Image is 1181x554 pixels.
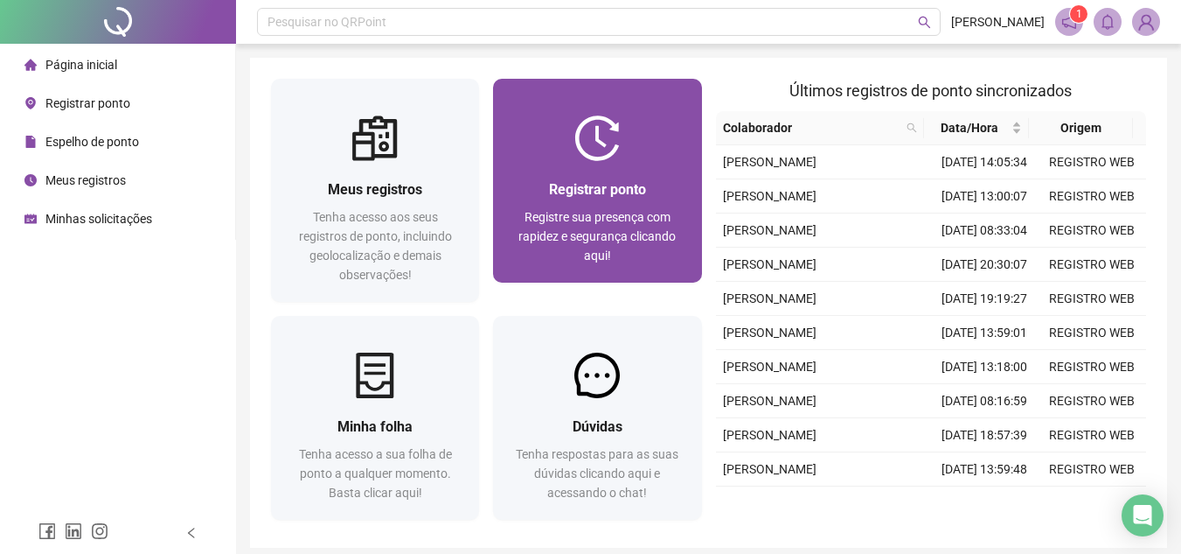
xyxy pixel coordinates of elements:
span: Espelho de ponto [45,135,139,149]
td: [DATE] 13:59:01 [931,316,1039,350]
th: Origem [1029,111,1133,145]
td: [DATE] 08:33:04 [931,214,1039,248]
td: REGISTRO WEB [1039,248,1146,282]
span: home [24,59,37,71]
sup: 1 [1070,5,1087,23]
td: [DATE] 13:18:00 [931,350,1039,384]
td: REGISTRO WEB [1039,145,1146,179]
td: REGISTRO WEB [1039,316,1146,350]
span: clock-circle [24,174,37,186]
td: [DATE] 20:30:07 [931,248,1039,282]
td: [DATE] 13:00:07 [931,179,1039,214]
span: facebook [38,522,56,540]
span: [PERSON_NAME] [723,189,816,203]
span: Meus registros [45,173,126,187]
span: Minhas solicitações [45,212,152,226]
a: Minha folhaTenha acesso a sua folha de ponto a qualquer momento. Basta clicar aqui! [271,316,479,520]
span: [PERSON_NAME] [723,291,816,305]
span: Colaborador [723,118,900,137]
span: notification [1061,14,1077,30]
span: [PERSON_NAME] [723,223,816,237]
span: Minha folha [337,418,413,435]
span: 1 [1076,8,1082,20]
td: REGISTRO WEB [1039,179,1146,214]
span: file [24,136,37,148]
td: [DATE] 14:05:34 [931,145,1039,179]
span: instagram [91,522,108,540]
td: REGISTRO WEB [1039,214,1146,248]
span: Tenha acesso a sua folha de ponto a qualquer momento. Basta clicar aqui! [299,447,452,500]
span: search [918,16,931,29]
span: Dúvidas [573,418,622,435]
span: [PERSON_NAME] [723,428,816,442]
span: Registre sua presença com rapidez e segurança clicando aqui! [518,210,676,263]
td: [DATE] 13:59:48 [931,452,1039,487]
td: REGISTRO WEB [1039,384,1146,418]
span: [PERSON_NAME] [723,394,816,408]
span: Meus registros [328,181,422,198]
span: [PERSON_NAME] [723,462,816,476]
span: Tenha respostas para as suas dúvidas clicando aqui e acessando o chat! [516,447,678,500]
span: left [185,527,198,539]
span: linkedin [65,522,82,540]
span: environment [24,97,37,109]
a: Meus registrosTenha acesso aos seus registros de ponto, incluindo geolocalização e demais observa... [271,79,479,302]
span: schedule [24,213,37,225]
a: Registrar pontoRegistre sua presença com rapidez e segurança clicando aqui! [493,79,701,283]
td: [DATE] 18:57:39 [931,418,1039,452]
th: Data/Hora [924,111,1028,145]
td: REGISTRO WEB [1039,487,1146,521]
td: [DATE] 08:16:59 [931,384,1039,418]
td: [DATE] 19:19:27 [931,282,1039,316]
td: REGISTRO WEB [1039,418,1146,452]
span: search [907,123,917,133]
td: REGISTRO WEB [1039,452,1146,487]
span: Data/Hora [931,118,1007,137]
span: search [903,115,920,141]
img: 88752 [1133,9,1159,35]
span: Tenha acesso aos seus registros de ponto, incluindo geolocalização e demais observações! [299,210,452,282]
span: Últimos registros de ponto sincronizados [789,81,1072,100]
span: [PERSON_NAME] [723,155,816,169]
span: Página inicial [45,58,117,72]
span: Registrar ponto [549,181,646,198]
td: [DATE] 13:03:52 [931,487,1039,521]
td: REGISTRO WEB [1039,350,1146,384]
span: [PERSON_NAME] [951,12,1045,32]
div: Open Intercom Messenger [1122,494,1164,536]
span: bell [1100,14,1115,30]
span: [PERSON_NAME] [723,257,816,271]
td: REGISTRO WEB [1039,282,1146,316]
span: Registrar ponto [45,96,130,110]
a: DúvidasTenha respostas para as suas dúvidas clicando aqui e acessando o chat! [493,316,701,520]
span: [PERSON_NAME] [723,326,816,340]
span: [PERSON_NAME] [723,360,816,374]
